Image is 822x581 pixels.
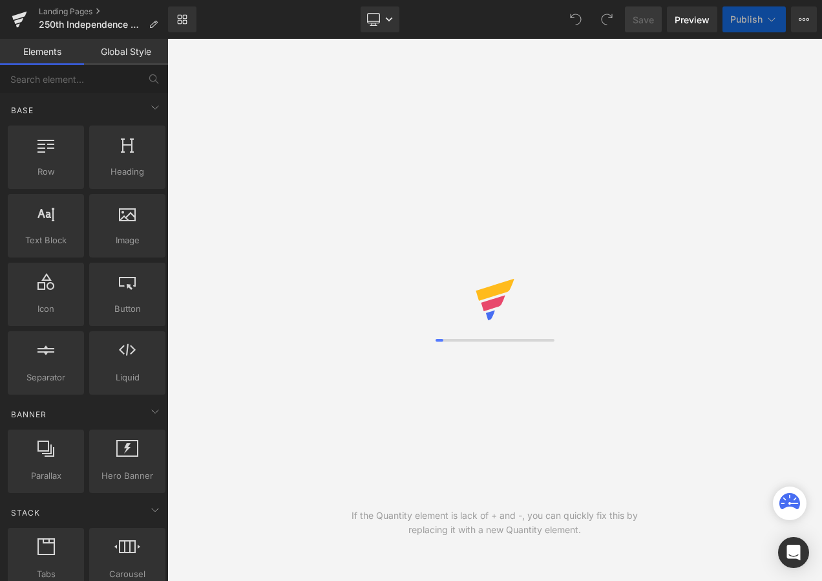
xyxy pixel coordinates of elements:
[10,507,41,519] span: Stack
[633,13,654,27] span: Save
[93,302,162,316] span: Button
[84,39,168,65] a: Global Style
[12,567,80,581] span: Tabs
[93,371,162,384] span: Liquid
[10,408,48,421] span: Banner
[12,469,80,483] span: Parallax
[93,567,162,581] span: Carousel
[563,6,589,32] button: Undo
[331,509,659,537] div: If the Quantity element is lack of + and -, you can quickly fix this by replacing it with a new Q...
[594,6,620,32] button: Redo
[39,19,143,30] span: 250th Independence Anniversary Commemorative Plaque DM
[12,371,80,384] span: Separator
[93,234,162,247] span: Image
[675,13,710,27] span: Preview
[722,6,786,32] button: Publish
[12,302,80,316] span: Icon
[39,6,168,17] a: Landing Pages
[93,165,162,179] span: Heading
[12,165,80,179] span: Row
[93,469,162,483] span: Hero Banner
[791,6,817,32] button: More
[730,14,763,25] span: Publish
[778,537,809,568] div: Open Intercom Messenger
[667,6,717,32] a: Preview
[10,104,35,116] span: Base
[12,234,80,247] span: Text Block
[168,6,196,32] a: New Library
